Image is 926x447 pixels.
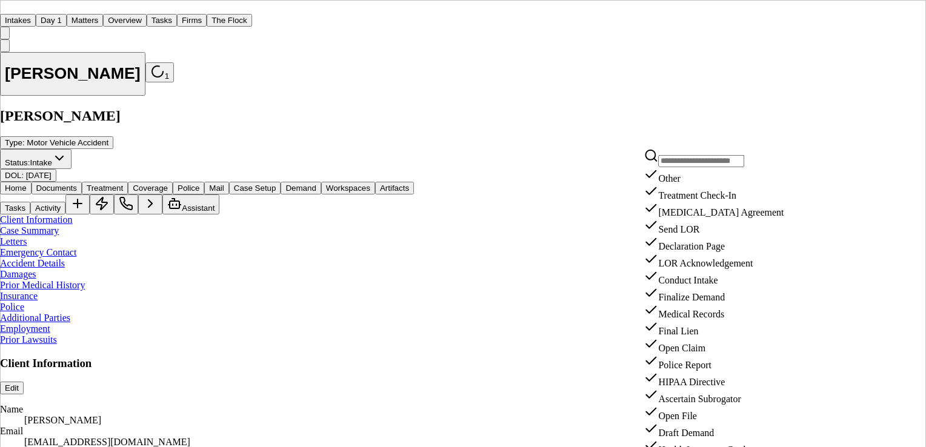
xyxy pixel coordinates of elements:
div: Declaration Page [644,235,784,252]
div: Treatment Check-In [644,184,784,201]
div: Other [644,167,784,184]
div: Send LOR [644,218,784,235]
div: LOR Acknowledgement [644,252,784,269]
div: Final Lien [644,320,784,337]
div: Finalize Demand [644,286,784,303]
div: Police Report [644,354,784,371]
div: HIPAA Directive [644,371,784,388]
div: [MEDICAL_DATA] Agreement [644,201,784,218]
div: Medical Records [644,303,784,320]
div: Conduct Intake [644,269,784,286]
div: Ascertain Subrogator [644,388,784,405]
div: Draft Demand [644,422,784,439]
div: Open Claim [644,337,784,354]
div: Open File [644,405,784,422]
